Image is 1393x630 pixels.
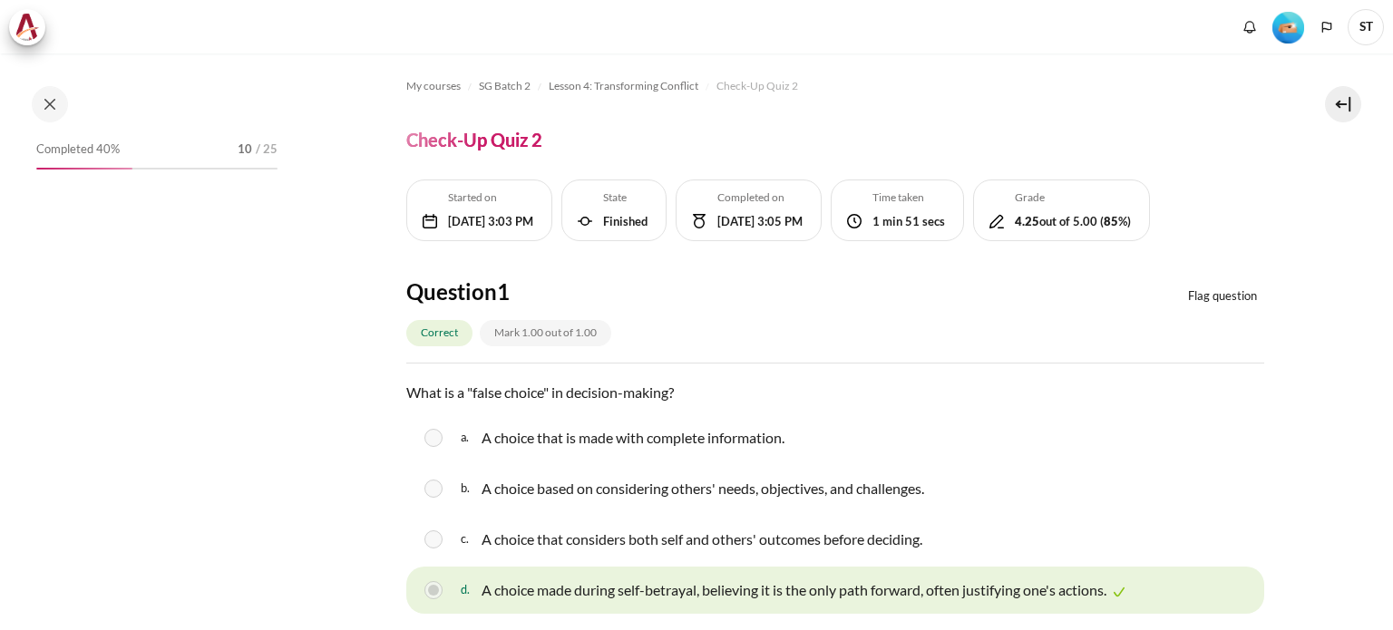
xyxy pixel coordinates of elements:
span: My courses [406,78,461,94]
img: Architeck [15,14,40,41]
nav: Navigation bar [406,72,1264,101]
div: [DATE] 3:03 PM [448,213,533,231]
a: User menu [1348,9,1384,45]
div: Finished [603,213,648,231]
div: [DATE] 3:05 PM [717,213,803,231]
div: 1 min 51 secs [872,213,945,231]
div: Show notification window with no new notifications [1236,14,1263,41]
span: Flag question [1188,287,1257,305]
span: 10 [238,141,252,159]
span: Check-Up Quiz 2 [716,78,798,94]
a: Lesson 4: Transforming Conflict [549,75,698,97]
img: Correct [1110,583,1128,601]
span: Completed 40% [36,141,120,159]
h4: Question [406,277,715,305]
span: a. [461,423,478,452]
span: ST [1348,9,1384,45]
b: 85 [1104,214,1118,228]
p: A choice that is made with complete information. [482,427,784,449]
span: d. [461,576,478,605]
p: A choice that considers both self and others' outcomes before deciding. [482,528,922,550]
span: Lesson 4: Transforming Conflict [549,78,698,94]
div: out of 5.00 ( %) [1015,213,1131,231]
span: 1 [497,278,510,305]
a: SG Batch 2 [479,75,531,97]
p: What is a "false choice" in decision-making? [406,382,1264,403]
div: Level #2 [1272,10,1304,44]
img: Level #2 [1272,12,1304,44]
b: 4.25 [1015,214,1039,228]
span: b. [461,474,478,503]
h5: Completed on [717,189,803,206]
a: Check-Up Quiz 2 [716,75,798,97]
div: Mark 1.00 out of 1.00 [480,320,611,346]
h5: Grade [1015,189,1131,206]
span: c. [461,525,478,554]
div: 40% [36,168,132,170]
a: Level #2 [1265,10,1311,44]
h5: Started on [448,189,533,206]
h4: Check-Up Quiz 2 [406,128,542,151]
p: A choice made during self-betrayal, believing it is the only path forward, often justifying one's... [482,579,1106,601]
a: Architeck Architeck [9,9,54,45]
p: A choice based on considering others' needs, objectives, and challenges. [482,478,924,499]
h5: Time taken [872,189,945,206]
span: SG Batch 2 [479,78,531,94]
div: Correct [406,320,472,346]
button: Languages [1313,14,1340,41]
span: / 25 [256,141,278,159]
a: My courses [406,75,461,97]
h5: State [603,189,648,206]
